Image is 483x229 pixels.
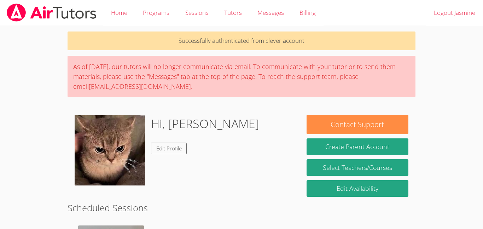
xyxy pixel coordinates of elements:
[257,8,284,17] span: Messages
[307,180,408,197] a: Edit Availability
[307,159,408,176] a: Select Teachers/Courses
[68,201,415,214] h2: Scheduled Sessions
[151,143,187,154] a: Edit Profile
[75,115,145,185] img: images%20(59).jpeg
[68,32,415,50] p: Successfully authenticated from clever account
[307,138,408,155] button: Create Parent Account
[151,115,259,133] h1: Hi, [PERSON_NAME]
[68,56,415,97] div: As of [DATE], our tutors will no longer communicate via email. To communicate with your tutor or ...
[6,4,97,22] img: airtutors_banner-c4298cdbf04f3fff15de1276eac7730deb9818008684d7c2e4769d2f7ddbe033.png
[307,115,408,134] button: Contact Support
